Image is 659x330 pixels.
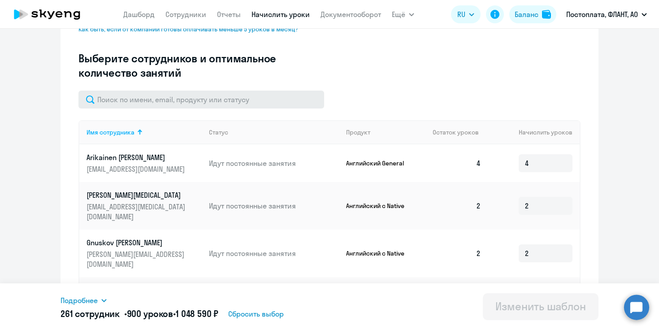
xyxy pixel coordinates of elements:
[425,230,488,277] td: 2
[346,128,370,136] div: Продукт
[209,128,228,136] div: Статус
[78,51,305,80] h3: Выберите сотрудников и оптимальное количество занятий
[127,308,173,319] span: 900 уроков
[425,144,488,182] td: 4
[425,277,488,315] td: 2
[87,249,187,269] p: [PERSON_NAME][EMAIL_ADDRESS][DOMAIN_NAME]
[209,158,339,168] p: Идут постоянные занятия
[321,10,381,19] a: Документооборот
[87,238,202,269] a: Gnuskov [PERSON_NAME][PERSON_NAME][EMAIL_ADDRESS][DOMAIN_NAME]
[123,10,155,19] a: Дашборд
[488,120,580,144] th: Начислить уроков
[61,308,218,320] h5: 261 сотрудник • •
[87,190,187,200] p: [PERSON_NAME][MEDICAL_DATA]
[457,9,465,20] span: RU
[87,152,202,174] a: Arikainen [PERSON_NAME][EMAIL_ADDRESS][DOMAIN_NAME]
[346,128,426,136] div: Продукт
[483,293,598,320] button: Изменить шаблон
[87,190,202,221] a: [PERSON_NAME][MEDICAL_DATA][EMAIL_ADDRESS][MEDICAL_DATA][DOMAIN_NAME]
[87,128,202,136] div: Имя сотрудника
[346,202,413,210] p: Английский с Native
[251,10,310,19] a: Начислить уроки
[566,9,638,20] p: Постоплата, ФЛАНТ, АО
[87,164,187,174] p: [EMAIL_ADDRESS][DOMAIN_NAME]
[495,299,586,313] div: Изменить шаблон
[87,202,187,221] p: [EMAIL_ADDRESS][MEDICAL_DATA][DOMAIN_NAME]
[346,159,413,167] p: Английский General
[509,5,556,23] button: Балансbalance
[176,308,218,319] span: 1 048 590 ₽
[165,10,206,19] a: Сотрудники
[392,5,414,23] button: Ещё
[425,182,488,230] td: 2
[78,25,305,33] span: Как быть, если от компании готовы оплачивать меньше 5 уроков в месяц?
[209,248,339,258] p: Идут постоянные занятия
[562,4,651,25] button: Постоплата, ФЛАНТ, АО
[209,128,339,136] div: Статус
[228,308,284,319] span: Сбросить выбор
[392,9,405,20] span: Ещё
[451,5,481,23] button: RU
[78,91,324,109] input: Поиск по имени, email, продукту или статусу
[209,201,339,211] p: Идут постоянные занятия
[433,128,479,136] span: Остаток уроков
[87,238,187,247] p: Gnuskov [PERSON_NAME]
[217,10,241,19] a: Отчеты
[87,128,134,136] div: Имя сотрудника
[61,295,98,306] span: Подробнее
[515,9,538,20] div: Баланс
[433,128,488,136] div: Остаток уроков
[346,249,413,257] p: Английский с Native
[87,152,187,162] p: Arikainen [PERSON_NAME]
[542,10,551,19] img: balance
